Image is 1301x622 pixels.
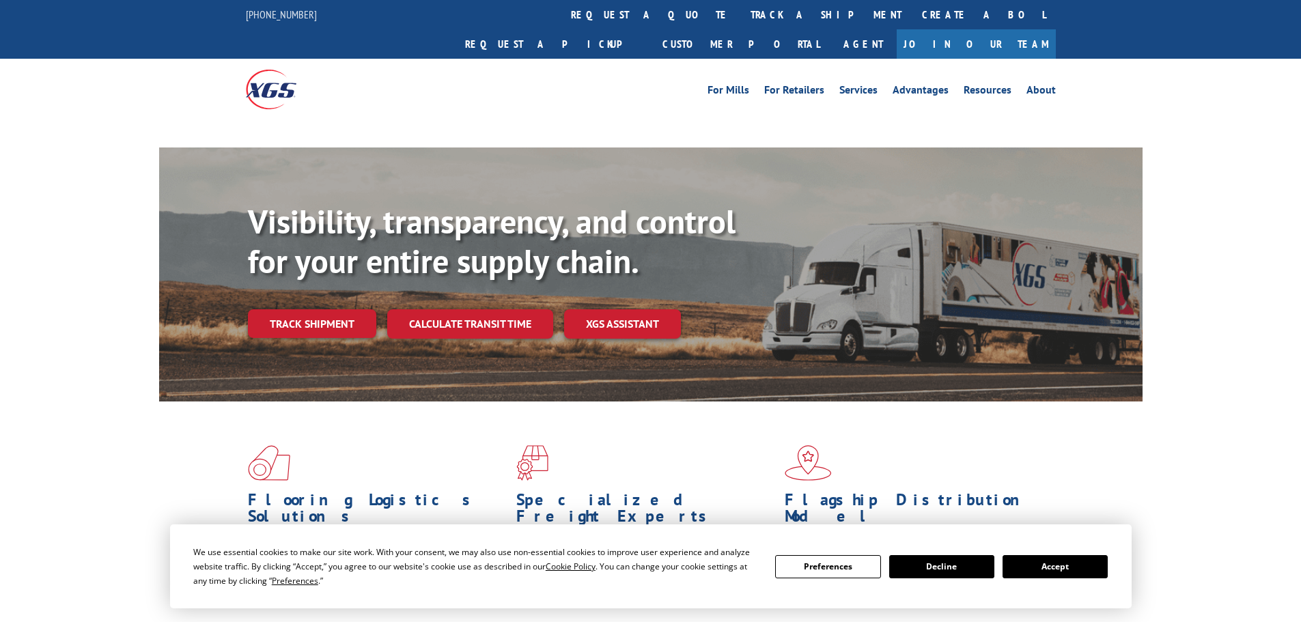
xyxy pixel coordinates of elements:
[764,85,824,100] a: For Retailers
[272,575,318,586] span: Preferences
[248,492,506,531] h1: Flooring Logistics Solutions
[893,85,949,100] a: Advantages
[785,445,832,481] img: xgs-icon-flagship-distribution-model-red
[889,555,994,578] button: Decline
[170,524,1132,608] div: Cookie Consent Prompt
[246,8,317,21] a: [PHONE_NUMBER]
[839,85,878,100] a: Services
[248,309,376,338] a: Track shipment
[516,445,548,481] img: xgs-icon-focused-on-flooring-red
[964,85,1011,100] a: Resources
[1026,85,1056,100] a: About
[546,561,596,572] span: Cookie Policy
[897,29,1056,59] a: Join Our Team
[387,309,553,339] a: Calculate transit time
[708,85,749,100] a: For Mills
[1003,555,1108,578] button: Accept
[516,492,774,531] h1: Specialized Freight Experts
[193,545,759,588] div: We use essential cookies to make our site work. With your consent, we may also use non-essential ...
[785,492,1043,531] h1: Flagship Distribution Model
[564,309,681,339] a: XGS ASSISTANT
[775,555,880,578] button: Preferences
[248,445,290,481] img: xgs-icon-total-supply-chain-intelligence-red
[830,29,897,59] a: Agent
[455,29,652,59] a: Request a pickup
[652,29,830,59] a: Customer Portal
[248,200,736,282] b: Visibility, transparency, and control for your entire supply chain.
